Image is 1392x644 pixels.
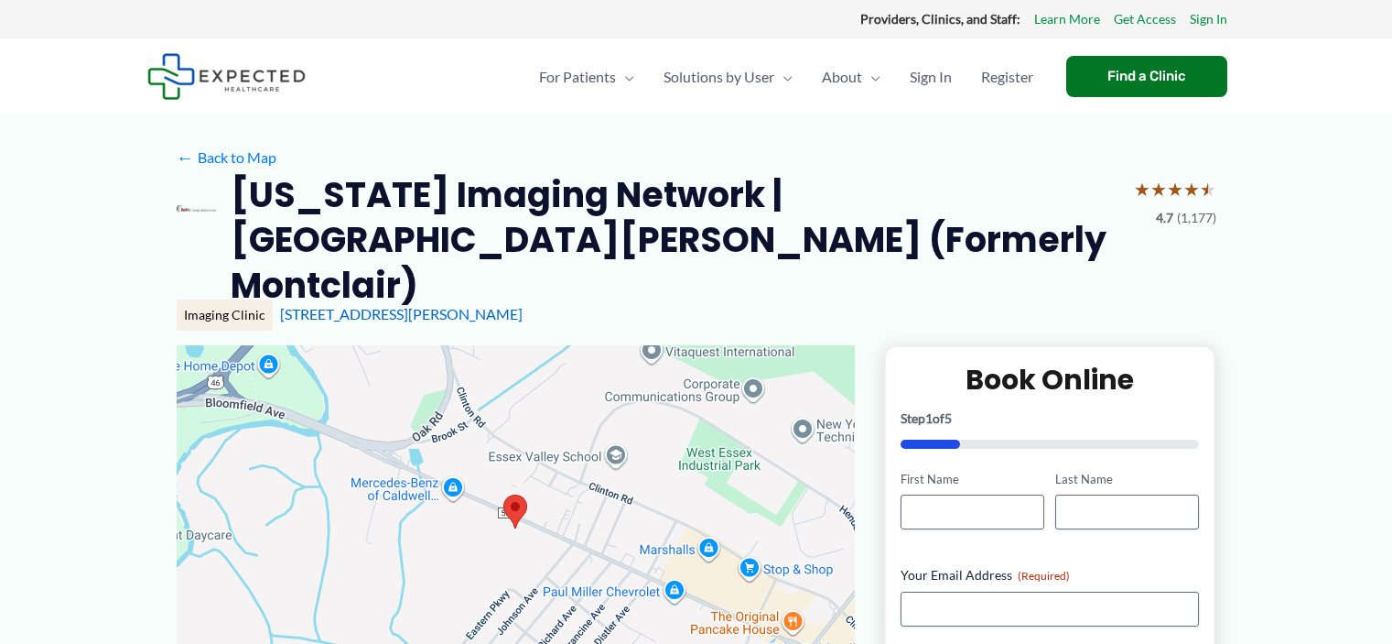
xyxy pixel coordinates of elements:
[862,45,880,109] span: Menu Toggle
[280,305,523,322] a: [STREET_ADDRESS][PERSON_NAME]
[1177,206,1216,230] span: (1,177)
[822,45,862,109] span: About
[1183,172,1200,206] span: ★
[524,45,649,109] a: For PatientsMenu Toggle
[1055,471,1199,488] label: Last Name
[1114,7,1176,31] a: Get Access
[177,148,194,166] span: ←
[774,45,793,109] span: Menu Toggle
[1156,206,1173,230] span: 4.7
[901,412,1200,425] p: Step of
[1150,172,1167,206] span: ★
[1018,569,1070,583] span: (Required)
[901,362,1200,398] h2: Book Online
[539,45,616,109] span: For Patients
[649,45,807,109] a: Solutions by UserMenu Toggle
[664,45,774,109] span: Solutions by User
[807,45,895,109] a: AboutMenu Toggle
[1034,7,1100,31] a: Learn More
[616,45,634,109] span: Menu Toggle
[944,410,952,426] span: 5
[147,53,306,100] img: Expected Healthcare Logo - side, dark font, small
[860,11,1020,27] strong: Providers, Clinics, and Staff:
[231,172,1118,308] h2: [US_STATE] Imaging Network | [GEOGRAPHIC_DATA][PERSON_NAME] (Formerly Montclair)
[901,471,1044,488] label: First Name
[1167,172,1183,206] span: ★
[1190,7,1227,31] a: Sign In
[910,45,952,109] span: Sign In
[966,45,1048,109] a: Register
[981,45,1033,109] span: Register
[177,300,273,331] div: Imaging Clinic
[1066,56,1227,97] a: Find a Clinic
[925,410,933,426] span: 1
[524,45,1048,109] nav: Primary Site Navigation
[1200,172,1216,206] span: ★
[1134,172,1150,206] span: ★
[895,45,966,109] a: Sign In
[901,566,1200,584] label: Your Email Address
[177,144,276,171] a: ←Back to Map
